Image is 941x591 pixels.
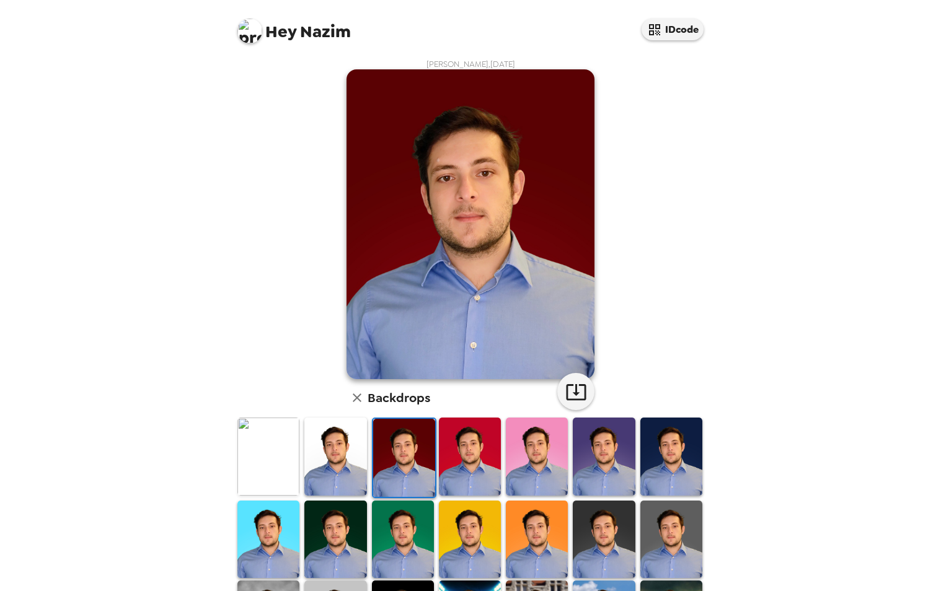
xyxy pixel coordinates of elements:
img: Original [237,418,299,495]
img: profile pic [237,19,262,43]
span: Nazim [237,12,351,40]
span: Hey [265,20,296,43]
h6: Backdrops [368,388,430,408]
button: IDcode [642,19,704,40]
span: [PERSON_NAME] , [DATE] [426,59,515,69]
img: user [347,69,594,379]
